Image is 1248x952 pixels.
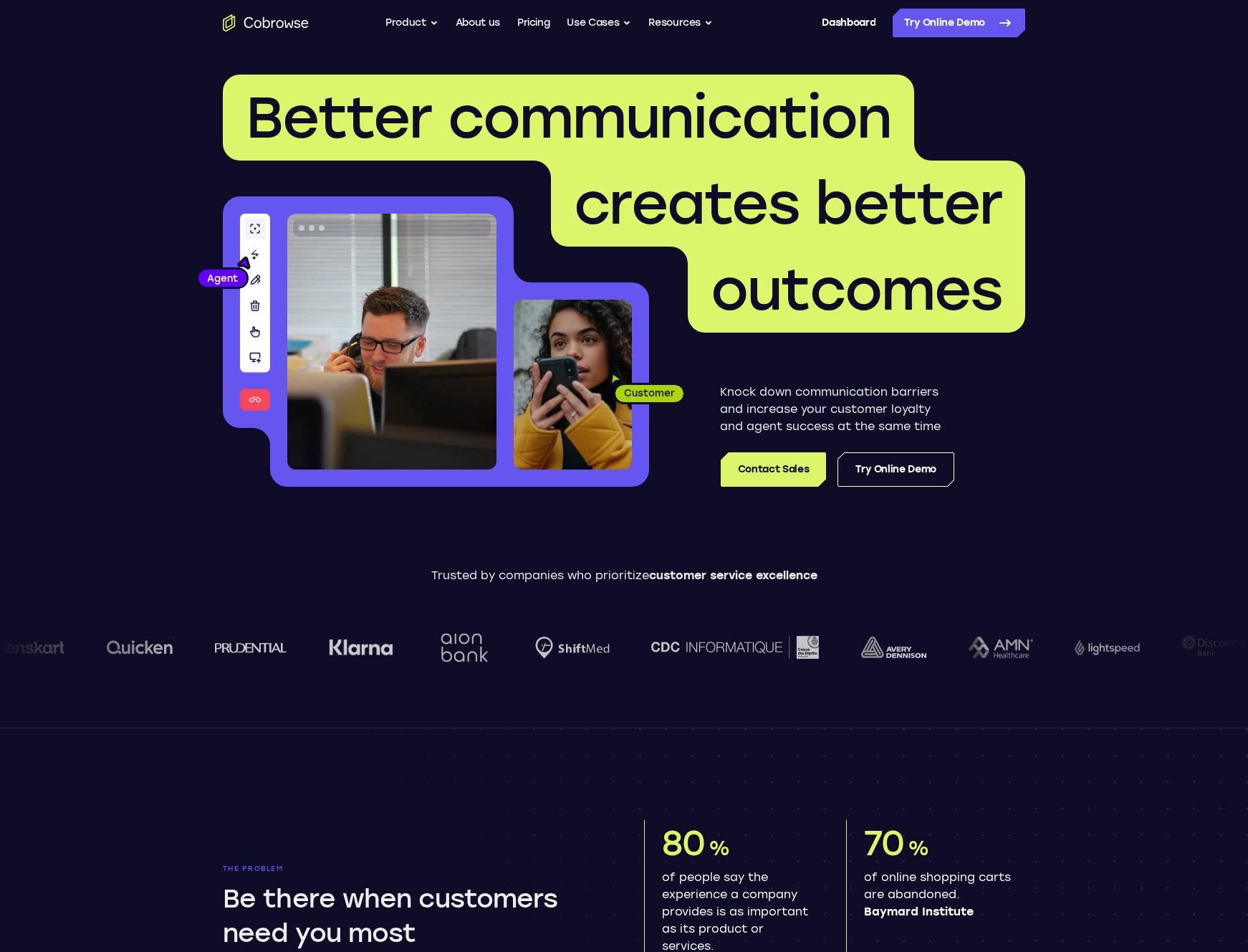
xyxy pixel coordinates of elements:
a: Contact Sales [721,452,826,487]
a: About us [456,9,500,37]
img: AMN Healthcare [968,637,1033,659]
button: Resources [648,9,713,37]
button: Use Cases [567,9,631,37]
a: Go to the home page [223,14,309,32]
img: Shiftmed [535,637,610,659]
a: Try Online Demo [837,452,954,487]
img: prudential [215,642,287,653]
button: Product [385,9,438,37]
img: Klarna [329,639,393,656]
span: Better communication [246,83,891,152]
img: A customer holding their phone [514,300,632,470]
a: Try Online Demo [893,9,1025,37]
h2: Be there when customers need you most [223,882,598,951]
span: 70 [864,822,904,864]
span: % [908,836,928,860]
p: Knock down communication barriers and increase your customer loyalty and agent success at the sam... [720,384,954,435]
span: customer service excellence [649,568,817,582]
img: A customer support agent talking on the phone [287,214,496,470]
span: Baymard Institute [864,903,1014,920]
p: of online shopping carts are abandoned. [864,869,1014,920]
span: outcomes [711,255,1002,324]
a: Dashboard [822,9,875,37]
span: 80 [662,822,705,864]
a: Pricing [517,9,550,37]
img: CDC Informatique [651,636,819,658]
span: creates better [574,169,1002,238]
img: avery-dennison [861,637,926,658]
p: The problem [223,865,604,873]
img: Aion Bank [436,619,494,677]
span: % [709,836,729,860]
